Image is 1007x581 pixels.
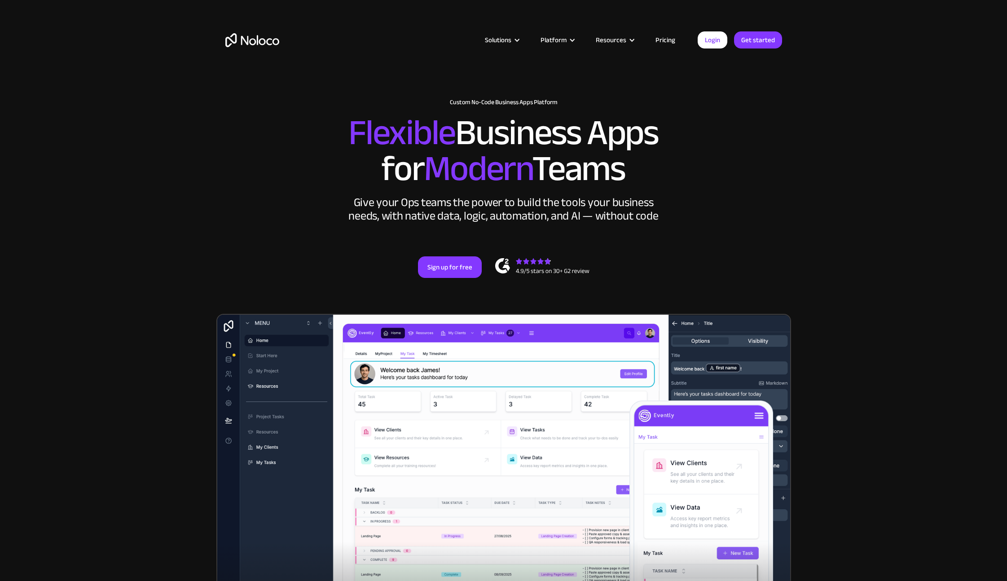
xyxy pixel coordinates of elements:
[529,34,585,46] div: Platform
[644,34,686,46] a: Pricing
[348,99,455,166] span: Flexible
[474,34,529,46] div: Solutions
[424,135,532,202] span: Modern
[734,31,782,48] a: Get started
[585,34,644,46] div: Resources
[418,256,482,278] a: Sign up for free
[225,33,279,47] a: home
[596,34,626,46] div: Resources
[485,34,511,46] div: Solutions
[541,34,567,46] div: Platform
[225,99,782,106] h1: Custom No-Code Business Apps Platform
[698,31,727,48] a: Login
[225,115,782,187] h2: Business Apps for Teams
[347,196,661,223] div: Give your Ops teams the power to build the tools your business needs, with native data, logic, au...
